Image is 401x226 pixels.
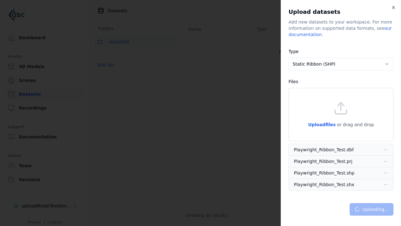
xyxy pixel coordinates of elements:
[294,158,352,164] div: Playwright_Ribbon_Test.prj
[294,147,354,153] div: Playwright_Ribbon_Test.dbf
[289,79,298,84] label: Files
[294,181,354,188] div: Playwright_Ribbon_Test.shx
[336,121,374,128] p: or drag and drop
[289,8,393,16] h2: Upload datasets
[289,49,299,54] label: Type
[289,19,393,38] div: Add new datasets to your workspace. For more information on supported data formats, see .
[308,122,336,127] span: Upload files
[294,170,354,176] div: Playwright_Ribbon_Test.shp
